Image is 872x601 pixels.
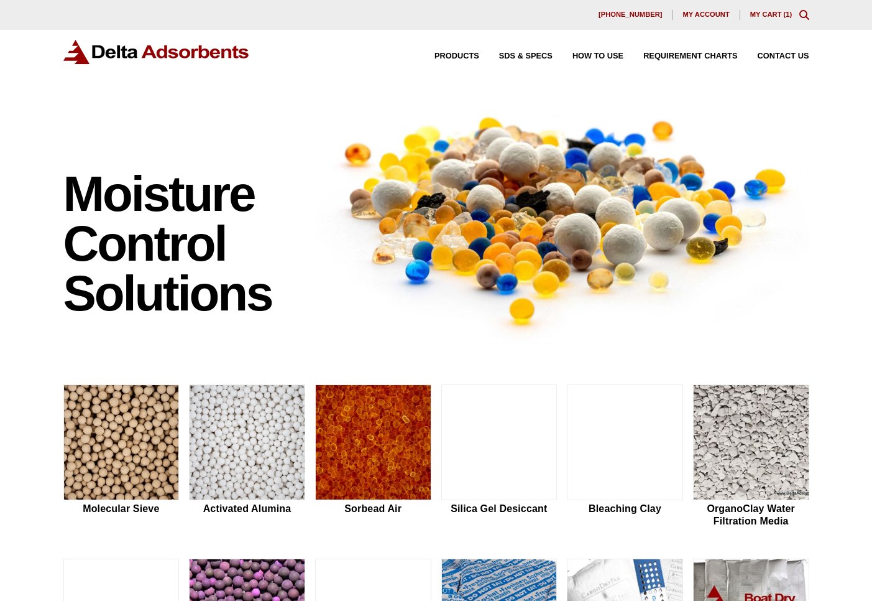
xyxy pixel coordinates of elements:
[434,52,479,60] span: Products
[63,169,303,319] h1: Moisture Control Solutions
[315,503,431,515] h2: Sorbead Air
[553,52,623,60] a: How to Use
[799,10,809,20] div: Toggle Modal Content
[63,503,180,515] h2: Molecular Sieve
[623,52,737,60] a: Requirement Charts
[673,10,740,20] a: My account
[415,52,479,60] a: Products
[189,503,305,515] h2: Activated Alumina
[643,52,737,60] span: Requirement Charts
[315,384,431,529] a: Sorbead Air
[567,503,683,515] h2: Bleaching Clay
[572,52,623,60] span: How to Use
[441,503,558,515] h2: Silica Gel Desiccant
[599,11,663,18] span: [PHONE_NUMBER]
[750,11,792,18] a: My Cart (1)
[189,384,305,529] a: Activated Alumina
[499,52,553,60] span: SDS & SPECS
[738,52,809,60] a: Contact Us
[589,10,673,20] a: [PHONE_NUMBER]
[63,40,250,64] img: Delta Adsorbents
[567,384,683,529] a: Bleaching Clay
[683,11,730,18] span: My account
[786,11,789,18] span: 1
[693,384,809,529] a: OrganoClay Water Filtration Media
[315,94,809,345] img: Image
[63,384,180,529] a: Molecular Sieve
[693,503,809,526] h2: OrganoClay Water Filtration Media
[441,384,558,529] a: Silica Gel Desiccant
[758,52,809,60] span: Contact Us
[479,52,553,60] a: SDS & SPECS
